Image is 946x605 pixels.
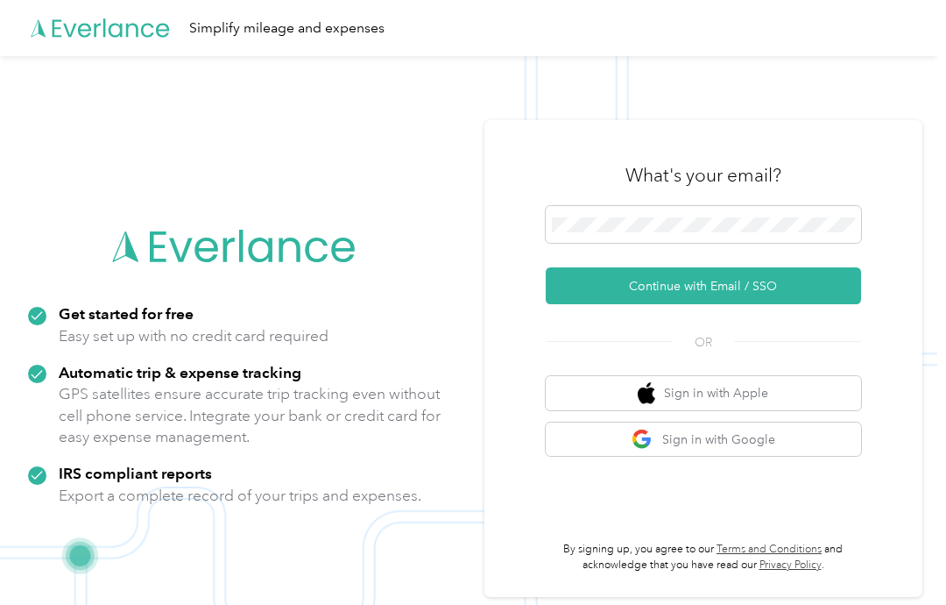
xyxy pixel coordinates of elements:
[59,383,441,448] p: GPS satellites ensure accurate trip tracking even without cell phone service. Integrate your bank...
[59,325,328,347] p: Easy set up with no credit card required
[759,559,822,572] a: Privacy Policy
[632,429,653,451] img: google logo
[189,18,385,39] div: Simplify mileage and expenses
[717,543,822,556] a: Terms and Conditions
[546,423,861,457] button: google logoSign in with Google
[546,542,861,573] p: By signing up, you agree to our and acknowledge that you have read our .
[546,376,861,410] button: apple logoSign in with Apple
[673,333,734,352] span: OR
[546,267,861,304] button: Continue with Email / SSO
[59,304,194,323] strong: Get started for free
[59,485,421,507] p: Export a complete record of your trips and expenses.
[59,464,212,482] strong: IRS compliant reports
[625,163,781,188] h3: What's your email?
[59,363,301,381] strong: Automatic trip & expense tracking
[638,382,655,404] img: apple logo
